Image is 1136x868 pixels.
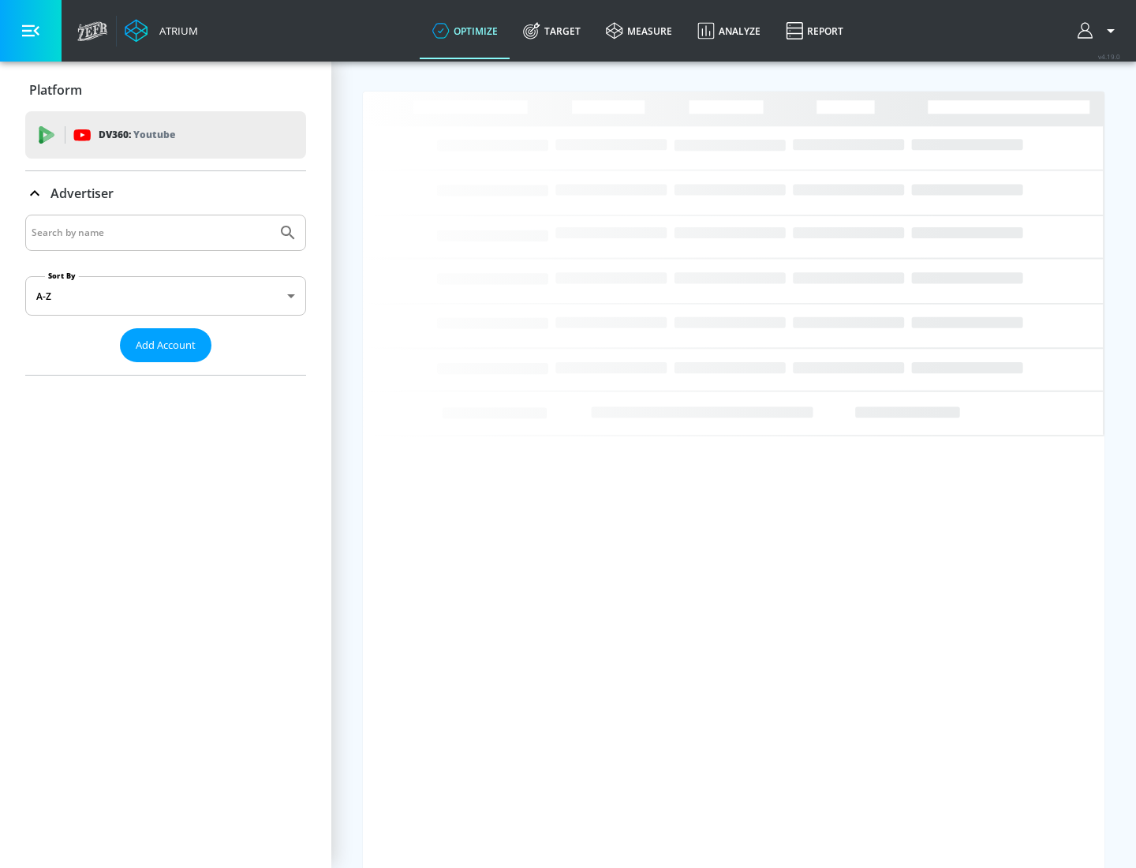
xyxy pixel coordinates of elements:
[420,2,510,59] a: optimize
[25,111,306,159] div: DV360: Youtube
[25,276,306,316] div: A-Z
[133,126,175,143] p: Youtube
[25,215,306,375] div: Advertiser
[125,19,198,43] a: Atrium
[120,328,211,362] button: Add Account
[685,2,773,59] a: Analyze
[50,185,114,202] p: Advertiser
[593,2,685,59] a: measure
[25,171,306,215] div: Advertiser
[45,271,79,281] label: Sort By
[1098,52,1120,61] span: v 4.19.0
[136,336,196,354] span: Add Account
[153,24,198,38] div: Atrium
[773,2,856,59] a: Report
[99,126,175,144] p: DV360:
[510,2,593,59] a: Target
[32,223,271,243] input: Search by name
[25,68,306,112] div: Platform
[29,81,82,99] p: Platform
[25,362,306,375] nav: list of Advertiser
